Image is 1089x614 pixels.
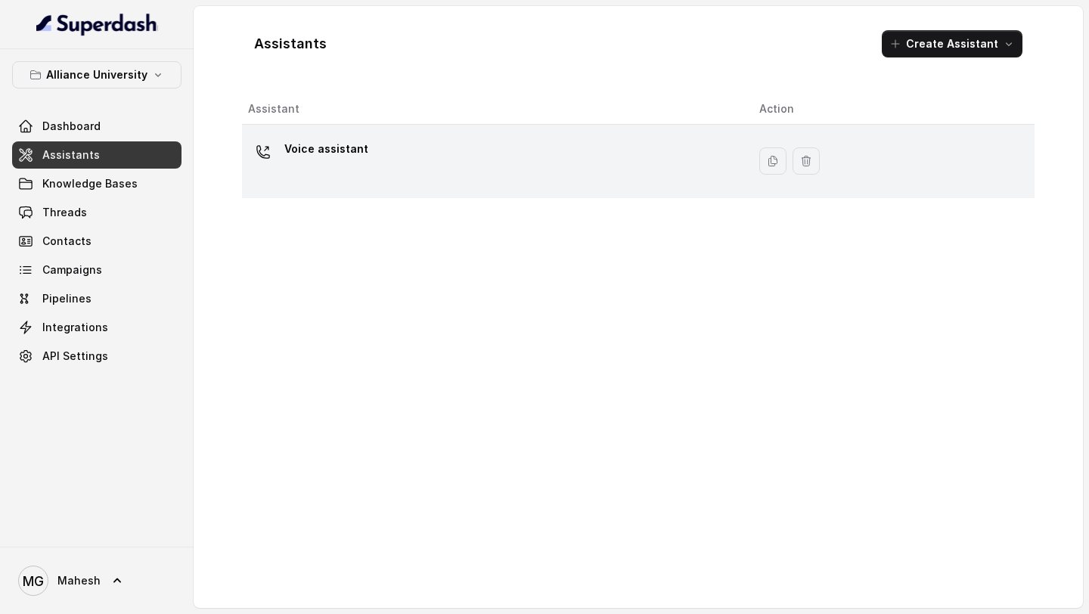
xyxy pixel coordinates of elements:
[12,560,181,602] a: Mahesh
[57,573,101,588] span: Mahesh
[12,285,181,312] a: Pipelines
[12,314,181,341] a: Integrations
[12,61,181,88] button: Alliance University
[242,94,747,125] th: Assistant
[284,137,368,161] p: Voice assistant
[12,113,181,140] a: Dashboard
[42,147,100,163] span: Assistants
[12,199,181,226] a: Threads
[12,343,181,370] a: API Settings
[12,256,181,284] a: Campaigns
[42,176,138,191] span: Knowledge Bases
[254,32,327,56] h1: Assistants
[42,262,102,278] span: Campaigns
[42,349,108,364] span: API Settings
[36,12,158,36] img: light.svg
[42,291,92,306] span: Pipelines
[42,119,101,134] span: Dashboard
[12,170,181,197] a: Knowledge Bases
[747,94,1035,125] th: Action
[42,205,87,220] span: Threads
[42,234,92,249] span: Contacts
[882,30,1022,57] button: Create Assistant
[42,320,108,335] span: Integrations
[46,66,147,84] p: Alliance University
[12,141,181,169] a: Assistants
[23,573,44,589] text: MG
[12,228,181,255] a: Contacts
